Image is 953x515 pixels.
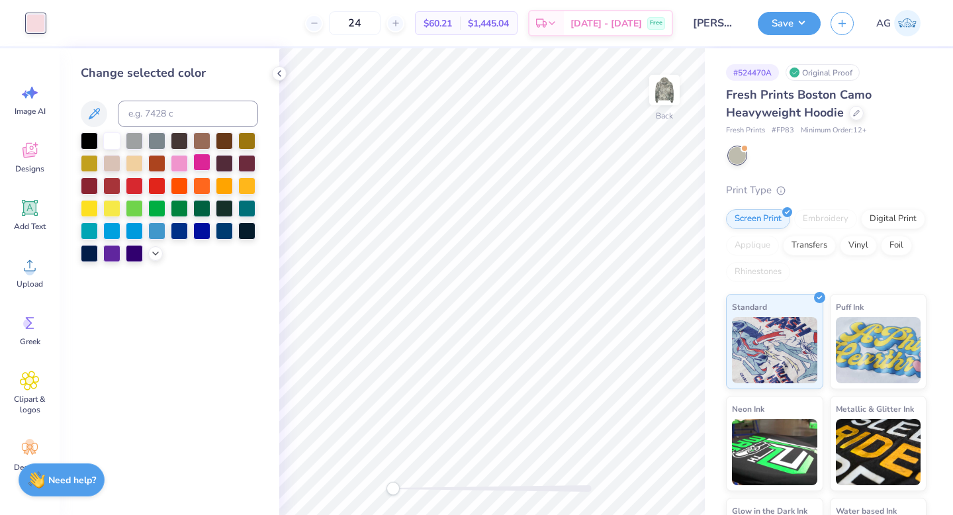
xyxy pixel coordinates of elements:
[794,209,857,229] div: Embroidery
[836,419,921,485] img: Metallic & Glitter Ink
[48,474,96,487] strong: Need help?
[424,17,452,30] span: $60.21
[726,236,779,256] div: Applique
[772,125,794,136] span: # FP83
[836,300,864,314] span: Puff Ink
[861,209,925,229] div: Digital Print
[118,101,258,127] input: e.g. 7428 c
[20,336,40,347] span: Greek
[386,482,400,495] div: Accessibility label
[17,279,43,289] span: Upload
[15,106,46,117] span: Image AI
[801,125,867,136] span: Minimum Order: 12 +
[726,262,790,282] div: Rhinestones
[876,16,891,31] span: AG
[570,17,642,30] span: [DATE] - [DATE]
[836,317,921,383] img: Puff Ink
[881,236,912,256] div: Foil
[732,317,817,383] img: Standard
[726,125,765,136] span: Fresh Prints
[726,87,872,120] span: Fresh Prints Boston Camo Heavyweight Hoodie
[870,10,927,36] a: AG
[329,11,381,35] input: – –
[14,462,46,473] span: Decorate
[732,419,817,485] img: Neon Ink
[726,64,779,81] div: # 524470A
[683,10,748,36] input: Untitled Design
[81,64,258,82] div: Change selected color
[783,236,836,256] div: Transfers
[650,19,662,28] span: Free
[651,77,678,103] img: Back
[15,164,44,174] span: Designs
[786,64,860,81] div: Original Proof
[840,236,877,256] div: Vinyl
[726,209,790,229] div: Screen Print
[14,221,46,232] span: Add Text
[468,17,509,30] span: $1,445.04
[732,300,767,314] span: Standard
[732,402,764,416] span: Neon Ink
[726,183,927,198] div: Print Type
[758,12,821,35] button: Save
[656,110,673,122] div: Back
[836,402,914,416] span: Metallic & Glitter Ink
[894,10,921,36] img: Anuska Ghosh
[8,394,52,415] span: Clipart & logos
